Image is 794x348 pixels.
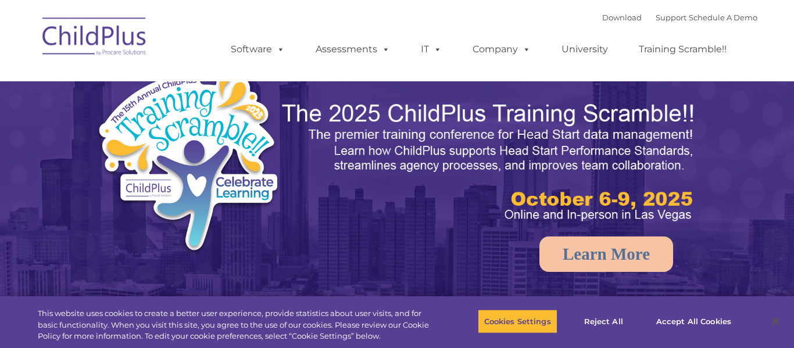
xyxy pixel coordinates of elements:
[602,13,642,22] a: Download
[162,124,211,133] span: Phone number
[219,38,296,61] a: Software
[37,9,153,67] img: ChildPlus by Procare Solutions
[650,309,738,333] button: Accept All Cookies
[539,236,673,272] a: Learn More
[304,38,402,61] a: Assessments
[627,38,738,61] a: Training Scramble!!
[550,38,620,61] a: University
[38,308,437,342] div: This website uses cookies to create a better user experience, provide statistics about user visit...
[409,38,453,61] a: IT
[461,38,542,61] a: Company
[763,308,788,334] button: Close
[478,309,557,333] button: Cookies Settings
[689,13,757,22] a: Schedule A Demo
[656,13,686,22] a: Support
[602,13,757,22] font: |
[162,77,197,85] span: Last name
[567,309,640,333] button: Reject All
